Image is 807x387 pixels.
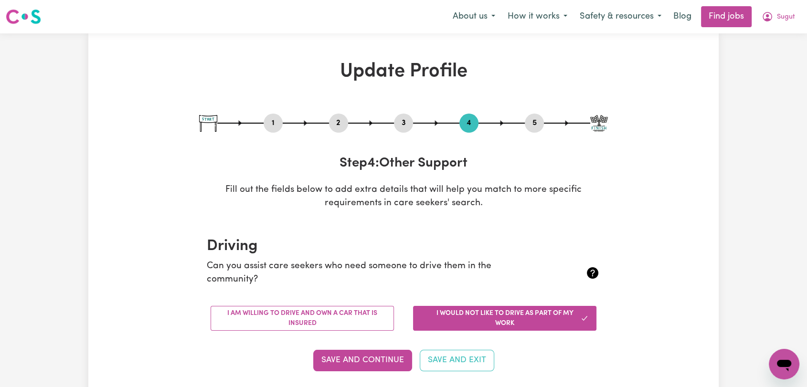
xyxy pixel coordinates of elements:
button: Go to step 3 [394,117,413,129]
a: Find jobs [701,6,752,27]
button: I would not like to drive as part of my work [413,306,596,331]
h2: Driving [207,237,600,255]
h3: Step 4 : Other Support [199,156,608,172]
button: Safety & resources [573,7,668,27]
iframe: Button to launch messaging window [769,349,799,379]
a: Blog [668,6,697,27]
button: Save and Continue [313,350,412,371]
button: About us [446,7,501,27]
a: Careseekers logo [6,6,41,28]
button: Go to step 5 [525,117,544,129]
img: Careseekers logo [6,8,41,25]
button: I am willing to drive and own a car that is insured [211,306,394,331]
p: Can you assist care seekers who need someone to drive them in the community? [207,260,535,287]
button: My Account [755,7,801,27]
button: Go to step 1 [264,117,283,129]
button: Go to step 2 [329,117,348,129]
button: Go to step 4 [459,117,478,129]
h1: Update Profile [199,60,608,83]
button: How it works [501,7,573,27]
span: Sugut [777,12,795,22]
button: Save and Exit [420,350,494,371]
p: Fill out the fields below to add extra details that will help you match to more specific requirem... [199,183,608,211]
